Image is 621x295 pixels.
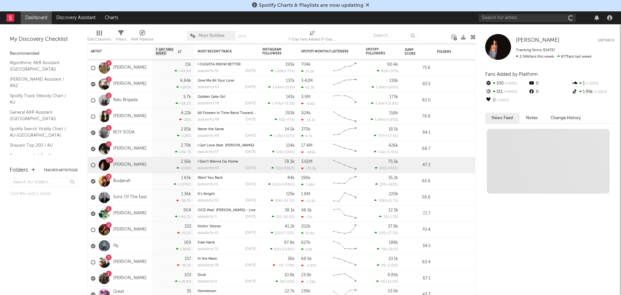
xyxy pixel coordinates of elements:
[386,86,397,89] span: +100 %
[198,50,246,53] div: Most Recent Track
[276,167,281,170] span: 511
[405,48,421,56] div: Jump Score
[275,70,284,73] span: 1.85k
[370,31,418,40] input: Search...
[375,182,398,187] div: ( )
[301,111,311,115] div: 924k
[198,111,256,115] div: All Flowers In Time Bend Towards The Sun
[198,79,234,83] a: Give Me All Your Love
[131,36,154,43] div: A&R Pipeline
[405,96,430,104] div: 82.0
[330,141,359,157] svg: Chart title
[198,241,256,244] div: Free Hand
[52,11,100,24] a: Discovery Assistant
[288,28,337,46] div: 7-Day Fans Added (7-Day Fans Added)
[282,199,294,203] span: -24.5 %
[371,118,398,122] div: ( )
[270,134,295,138] div: ( )
[279,248,294,251] span: +2.63k %
[113,243,118,249] a: Illy
[330,60,359,76] svg: Chart title
[388,208,398,212] div: 12.3k
[198,192,215,196] a: It’s Alright
[301,199,315,203] div: -11.9k
[286,143,295,148] div: 114k
[330,206,359,222] svg: Chart title
[198,176,223,180] a: Want You Back
[198,166,219,170] div: popularity: 43
[198,63,256,66] div: I OUGHTA KNOW BETTER
[288,257,295,261] div: 36k
[183,95,191,99] div: 5.7k
[301,50,350,53] div: Spotify Monthly Listeners
[375,102,384,106] span: 3.45k
[131,28,154,46] div: A&R Pipeline
[245,215,256,219] div: [DATE]
[198,79,256,83] div: Give Me All Your Love
[176,85,191,89] div: +160 %
[516,37,560,44] a: [PERSON_NAME]
[175,215,191,219] div: +46.2 %
[198,95,256,99] div: Golden Gate Girl
[528,79,571,88] div: 0
[389,79,398,83] div: 118k
[405,129,430,137] div: 84.1
[181,192,191,196] div: 1.36k
[245,183,256,186] div: [DATE]
[405,242,430,250] div: 34.5
[245,69,256,73] div: [DATE]
[330,173,359,189] svg: Chart title
[181,127,191,131] div: 2.85k
[275,232,280,235] span: 122
[375,118,384,122] span: 1.96k
[389,241,398,245] div: 188k
[113,146,147,152] a: [PERSON_NAME]
[385,102,397,106] span: +21.8 %
[375,166,398,170] div: ( )
[301,215,312,219] div: -751
[330,108,359,125] svg: Chart title
[181,160,191,164] div: 2.56k
[184,241,191,245] div: 169
[388,127,398,131] div: 18.1k
[405,80,430,88] div: 83.5
[516,55,554,59] span: 2.56k fans this week
[274,248,278,251] span: 82
[198,209,256,212] a: OCD (feat. [PERSON_NAME]) - Live
[113,211,147,216] a: [PERSON_NAME]
[485,88,528,96] div: 511
[389,95,398,99] div: 173k
[330,92,359,108] svg: Chart title
[330,254,359,270] svg: Chart title
[330,76,359,92] svg: Chart title
[10,36,78,43] div: My Discovery Checklist
[301,118,315,122] div: -16.1k
[283,86,294,89] span: +253 %
[198,128,256,131] div: Never the Same
[268,101,295,106] div: ( )
[198,225,256,228] div: Kickin' Stones
[381,248,385,251] span: 79
[198,257,256,261] div: In the Neon
[496,99,509,102] span: -100 %
[275,118,295,122] div: ( )
[245,247,256,251] div: [DATE]
[366,48,388,55] div: Spotify Followers
[330,238,359,254] svg: Chart title
[388,70,397,73] span: +37 %
[285,118,294,122] span: -47 %
[113,178,131,184] a: Budjerah
[180,79,191,83] div: 6.84k
[113,130,135,135] a: BOY SODA
[175,150,191,154] div: +46.7 %
[405,64,430,72] div: 75.6
[198,257,217,261] a: In the Neon
[285,127,295,131] div: 14.5k
[185,257,191,261] div: 157
[485,96,528,105] div: 0
[301,95,310,99] div: 3.9M
[198,273,206,277] a: Dusk
[301,241,310,245] div: 627k
[238,35,246,38] button: Save
[198,95,225,99] a: Golden Gate Girl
